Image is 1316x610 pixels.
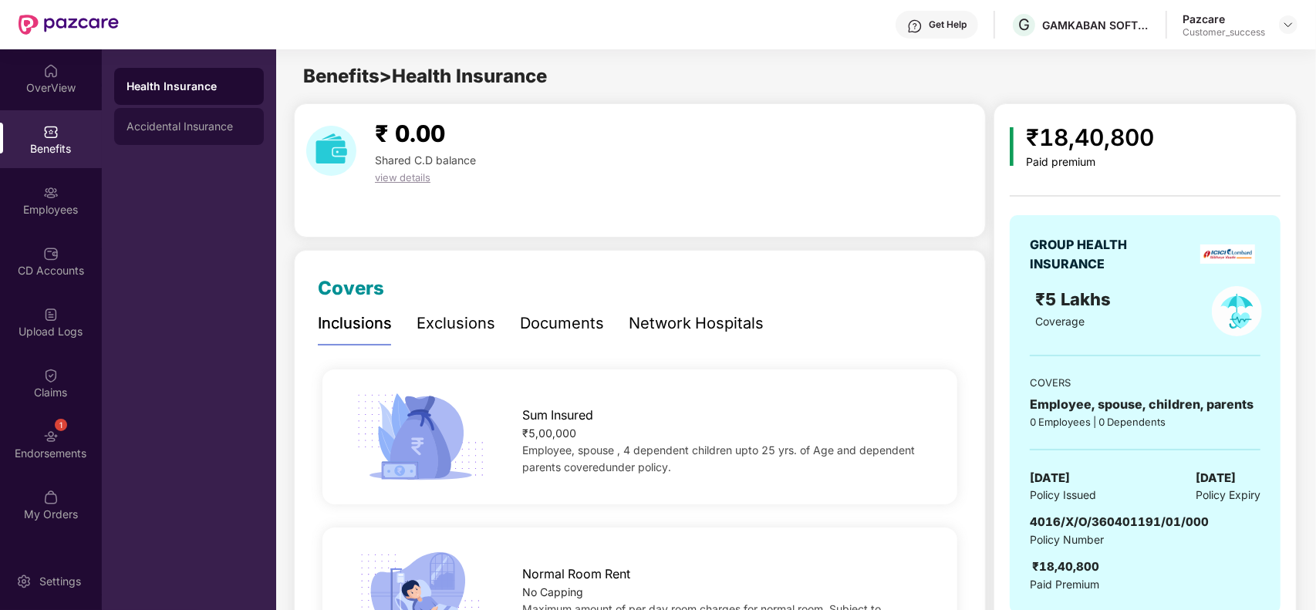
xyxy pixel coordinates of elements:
[907,19,923,34] img: svg+xml;base64,PHN2ZyBpZD0iSGVscC0zMngzMiIgeG1sbnM9Imh0dHA6Ly93d3cudzMub3JnLzIwMDAvc3ZnIiB3aWR0aD...
[1183,26,1265,39] div: Customer_success
[1030,514,1209,529] span: 4016/X/O/360401191/01/000
[43,551,59,566] img: svg+xml;base64,PHN2ZyBpZD0iVXBkYXRlZCIgeG1sbnM9Imh0dHA6Ly93d3cudzMub3JnLzIwMDAvc3ZnIiB3aWR0aD0iMj...
[1282,19,1294,31] img: svg+xml;base64,PHN2ZyBpZD0iRHJvcGRvd24tMzJ4MzIiIHhtbG5zPSJodHRwOi8vd3d3LnczLm9yZy8yMDAwL3N2ZyIgd2...
[417,312,495,335] div: Exclusions
[43,307,59,322] img: svg+xml;base64,PHN2ZyBpZD0iVXBsb2FkX0xvZ3MiIGRhdGEtbmFtZT0iVXBsb2FkIExvZ3MiIHhtbG5zPSJodHRwOi8vd3...
[1030,414,1260,430] div: 0 Employees | 0 Dependents
[1026,120,1154,156] div: ₹18,40,800
[929,19,967,31] div: Get Help
[1035,289,1115,309] span: ₹5 Lakhs
[1030,576,1099,593] span: Paid Premium
[43,124,59,140] img: svg+xml;base64,PHN2ZyBpZD0iQmVuZWZpdHMiIHhtbG5zPSJodHRwOi8vd3d3LnczLm9yZy8yMDAwL3N2ZyIgd2lkdGg9Ij...
[1212,286,1262,336] img: policyIcon
[19,15,119,35] img: New Pazcare Logo
[1030,375,1260,390] div: COVERS
[522,425,930,442] div: ₹5,00,000
[1030,395,1260,414] div: Employee, spouse, children, parents
[1030,235,1165,274] div: GROUP HEALTH INSURANCE
[306,126,356,176] img: download
[43,63,59,79] img: svg+xml;base64,PHN2ZyBpZD0iSG9tZSIgeG1sbnM9Imh0dHA6Ly93d3cudzMub3JnLzIwMDAvc3ZnIiB3aWR0aD0iMjAiIG...
[55,419,67,431] div: 1
[351,389,490,486] img: icon
[522,406,593,425] span: Sum Insured
[1196,469,1236,487] span: [DATE]
[522,584,930,601] div: No Capping
[43,490,59,505] img: svg+xml;base64,PHN2ZyBpZD0iTXlfT3JkZXJzIiBkYXRhLW5hbWU9Ik15IE9yZGVycyIgeG1sbnM9Imh0dHA6Ly93d3cudz...
[522,565,630,584] span: Normal Room Rent
[43,185,59,201] img: svg+xml;base64,PHN2ZyBpZD0iRW1wbG95ZWVzIiB4bWxucz0iaHR0cDovL3d3dy53My5vcmcvMjAwMC9zdmciIHdpZHRoPS...
[303,65,547,87] span: Benefits > Health Insurance
[35,574,86,589] div: Settings
[1042,18,1150,32] div: GAMKABAN SOFTWARE PRIVATE LIMITED
[375,171,430,184] span: view details
[43,246,59,261] img: svg+xml;base64,PHN2ZyBpZD0iQ0RfQWNjb3VudHMiIGRhdGEtbmFtZT0iQ0QgQWNjb3VudHMiIHhtbG5zPSJodHRwOi8vd3...
[1030,533,1104,546] span: Policy Number
[629,312,764,335] div: Network Hospitals
[127,120,251,133] div: Accidental Insurance
[1200,244,1255,264] img: insurerLogo
[1032,558,1099,576] div: ₹18,40,800
[43,429,59,444] img: svg+xml;base64,PHN2ZyBpZD0iRW5kb3JzZW1lbnRzIiB4bWxucz0iaHR0cDovL3d3dy53My5vcmcvMjAwMC9zdmciIHdpZH...
[522,443,915,474] span: Employee, spouse , 4 dependent children upto 25 yrs. of Age and dependent parents coveredunder po...
[127,79,251,94] div: Health Insurance
[375,120,445,147] span: ₹ 0.00
[1030,487,1096,504] span: Policy Issued
[1010,127,1014,166] img: icon
[318,312,392,335] div: Inclusions
[375,153,476,167] span: Shared C.D balance
[318,277,384,299] span: Covers
[1030,469,1070,487] span: [DATE]
[520,312,604,335] div: Documents
[1018,15,1030,34] span: G
[1026,156,1154,169] div: Paid premium
[1196,487,1260,504] span: Policy Expiry
[1183,12,1265,26] div: Pazcare
[16,574,32,589] img: svg+xml;base64,PHN2ZyBpZD0iU2V0dGluZy0yMHgyMCIgeG1sbnM9Imh0dHA6Ly93d3cudzMub3JnLzIwMDAvc3ZnIiB3aW...
[43,368,59,383] img: svg+xml;base64,PHN2ZyBpZD0iQ2xhaW0iIHhtbG5zPSJodHRwOi8vd3d3LnczLm9yZy8yMDAwL3N2ZyIgd2lkdGg9IjIwIi...
[1035,315,1085,328] span: Coverage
